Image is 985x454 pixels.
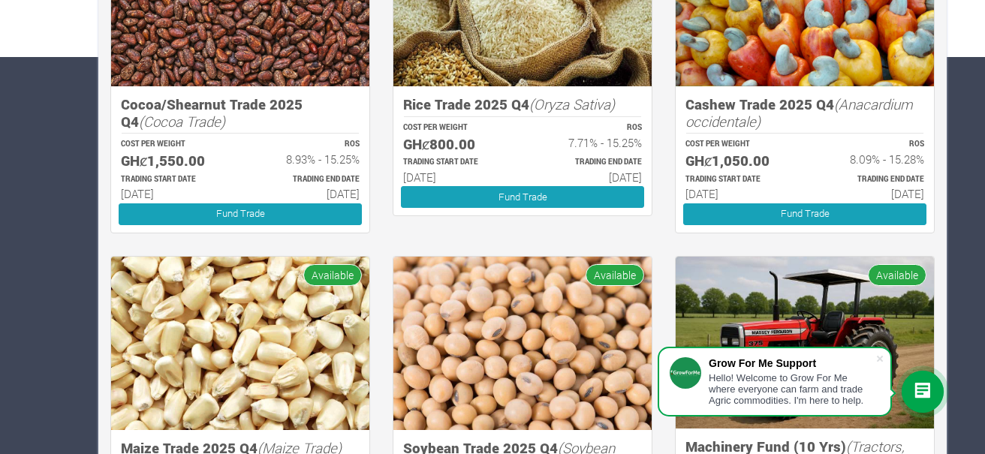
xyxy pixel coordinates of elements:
[683,203,926,225] a: Fund Trade
[403,136,509,153] h5: GHȼ800.00
[121,187,227,200] h6: [DATE]
[121,139,227,150] p: COST PER WEIGHT
[536,157,642,168] p: Estimated Trading End Date
[709,357,875,369] div: Grow For Me Support
[139,112,225,131] i: (Cocoa Trade)
[536,170,642,184] h6: [DATE]
[121,174,227,185] p: Estimated Trading Start Date
[403,96,642,113] h5: Rice Trade 2025 Q4
[818,139,924,150] p: ROS
[254,174,360,185] p: Estimated Trading End Date
[685,139,791,150] p: COST PER WEIGHT
[403,122,509,134] p: COST PER WEIGHT
[685,96,924,130] h5: Cashew Trade 2025 Q4
[303,264,362,286] span: Available
[121,96,360,130] h5: Cocoa/Shearnut Trade 2025 Q4
[685,187,791,200] h6: [DATE]
[685,95,913,131] i: (Anacardium occidentale)
[818,174,924,185] p: Estimated Trading End Date
[121,152,227,170] h5: GHȼ1,550.00
[709,372,875,406] div: Hello! Welcome to Grow For Me where everyone can farm and trade Agric commodities. I'm here to help.
[401,186,644,208] a: Fund Trade
[586,264,644,286] span: Available
[536,136,642,149] h6: 7.71% - 15.25%
[818,187,924,200] h6: [DATE]
[119,203,362,225] a: Fund Trade
[529,95,615,113] i: (Oryza Sativa)
[254,187,360,200] h6: [DATE]
[111,257,369,430] img: growforme image
[254,139,360,150] p: ROS
[254,152,360,166] h6: 8.93% - 15.25%
[685,174,791,185] p: Estimated Trading Start Date
[393,257,652,430] img: growforme image
[818,152,924,166] h6: 8.09% - 15.28%
[685,152,791,170] h5: GHȼ1,050.00
[403,157,509,168] p: Estimated Trading Start Date
[868,264,926,286] span: Available
[536,122,642,134] p: ROS
[403,170,509,184] h6: [DATE]
[676,257,934,428] img: growforme image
